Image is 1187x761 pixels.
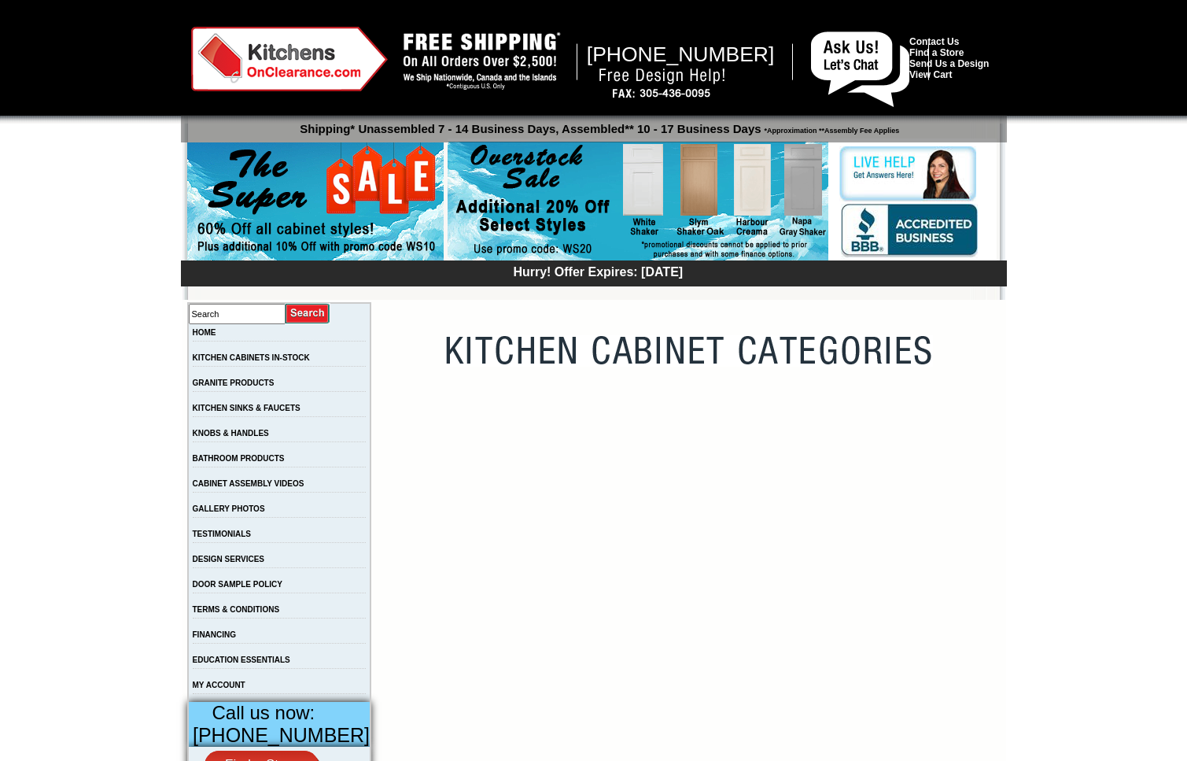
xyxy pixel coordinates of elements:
[193,630,237,639] a: FINANCING
[193,724,370,746] span: [PHONE_NUMBER]
[587,42,775,66] span: [PHONE_NUMBER]
[909,58,989,69] a: Send Us a Design
[193,580,282,589] a: DOOR SAMPLE POLICY
[193,530,251,538] a: TESTIMONIALS
[189,115,1007,135] p: Shipping* Unassembled 7 - 14 Business Days, Assembled** 10 - 17 Business Days
[909,47,964,58] a: Find a Store
[212,702,315,723] span: Call us now:
[193,681,245,689] a: MY ACCOUNT
[193,454,285,463] a: BATHROOM PRODUCTS
[193,404,300,412] a: KITCHEN SINKS & FAUCETS
[761,123,900,135] span: *Approximation **Assembly Fee Applies
[193,656,290,664] a: EDUCATION ESSENTIALS
[189,263,1007,279] div: Hurry! Offer Expires: [DATE]
[193,479,304,488] a: CABINET ASSEMBLY VIDEOS
[193,328,216,337] a: HOME
[193,353,310,362] a: KITCHEN CABINETS IN-STOCK
[193,605,280,614] a: TERMS & CONDITIONS
[193,555,265,563] a: DESIGN SERVICES
[191,27,388,91] img: Kitchens on Clearance Logo
[193,379,275,387] a: GRANITE PRODUCTS
[909,69,952,80] a: View Cart
[193,504,265,513] a: GALLERY PHOTOS
[193,429,269,438] a: KNOBS & HANDLES
[909,36,959,47] a: Contact Us
[286,303,330,324] input: Submit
